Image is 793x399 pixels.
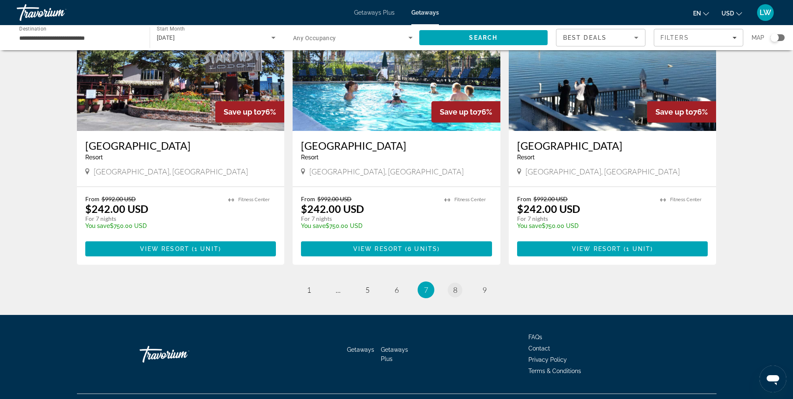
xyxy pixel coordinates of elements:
p: For 7 nights [517,215,652,223]
a: [GEOGRAPHIC_DATA] [517,139,708,152]
button: View Resort(1 unit) [85,241,276,256]
a: Privacy Policy [528,356,567,363]
span: View Resort [140,246,189,252]
span: 7 [424,285,428,294]
a: Travorium [17,2,100,23]
a: [GEOGRAPHIC_DATA] [85,139,276,152]
span: [DATE] [157,34,175,41]
span: [GEOGRAPHIC_DATA], [GEOGRAPHIC_DATA] [525,167,680,176]
iframe: Button to launch messaging window [760,366,786,392]
a: Terms & Conditions [528,368,581,374]
span: $992.00 USD [317,195,352,202]
p: For 7 nights [301,215,436,223]
span: $992.00 USD [533,195,568,202]
p: $750.00 USD [517,223,652,229]
span: Resort [517,154,535,161]
p: $242.00 USD [85,202,148,215]
button: Filters [654,29,743,46]
span: Fitness Center [238,197,270,202]
p: $750.00 USD [85,223,220,229]
span: [GEOGRAPHIC_DATA], [GEOGRAPHIC_DATA] [309,167,464,176]
span: Save up to [224,107,261,116]
span: 8 [453,285,457,294]
span: Save up to [655,107,693,116]
mat-select: Sort by [563,33,638,43]
span: ... [336,285,341,294]
span: Resort [85,154,103,161]
span: You save [85,223,110,229]
button: View Resort(1 unit) [517,241,708,256]
a: Contact [528,345,550,352]
span: Search [469,34,497,41]
a: Getaways Plus [354,9,395,16]
span: Fitness Center [670,197,701,202]
span: 6 units [408,246,437,252]
span: ( ) [189,246,221,252]
p: For 7 nights [85,215,220,223]
span: Map [752,32,764,43]
button: View Resort(6 units) [301,241,492,256]
span: 6 [395,285,399,294]
div: 76% [431,101,500,123]
span: Best Deals [563,34,607,41]
input: Select destination [19,33,139,43]
span: [GEOGRAPHIC_DATA], [GEOGRAPHIC_DATA] [94,167,248,176]
span: 1 [307,285,311,294]
span: From [301,195,315,202]
span: You save [301,223,326,229]
span: USD [722,10,734,17]
span: From [85,195,99,202]
span: $992.00 USD [102,195,136,202]
a: Getaways [347,346,374,353]
span: Destination [19,26,46,31]
span: You save [517,223,542,229]
span: Resort [301,154,319,161]
span: 5 [365,285,370,294]
nav: Pagination [77,281,717,298]
a: Getaways [411,9,439,16]
p: $750.00 USD [301,223,436,229]
button: Change currency [722,7,742,19]
span: ( ) [621,246,653,252]
span: ( ) [403,246,440,252]
span: en [693,10,701,17]
span: Save up to [440,107,477,116]
span: From [517,195,531,202]
a: FAQs [528,334,542,340]
span: View Resort [353,246,403,252]
span: Filters [660,34,689,41]
span: LW [760,8,771,17]
p: $242.00 USD [301,202,364,215]
span: 1 unit [194,246,219,252]
a: Go Home [140,342,223,367]
a: Getaways Plus [381,346,408,362]
button: User Menu [755,4,776,21]
span: Start Month [157,26,185,32]
button: Change language [693,7,709,19]
div: 76% [647,101,716,123]
span: 9 [482,285,487,294]
span: 1 unit [626,246,650,252]
span: View Resort [572,246,621,252]
span: Any Occupancy [293,35,336,41]
a: [GEOGRAPHIC_DATA] [301,139,492,152]
span: Fitness Center [454,197,486,202]
p: $242.00 USD [517,202,580,215]
div: 76% [215,101,284,123]
button: Search [419,30,548,45]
